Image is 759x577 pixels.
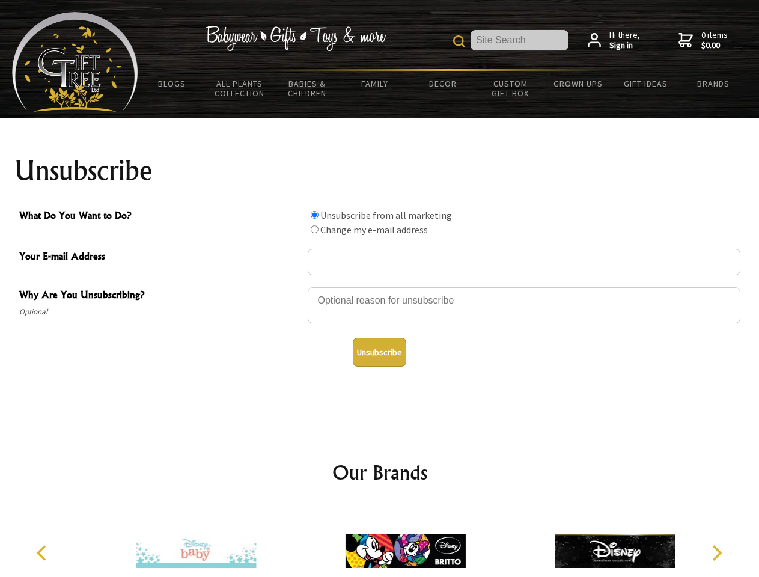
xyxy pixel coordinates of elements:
[206,71,274,106] a: All Plants Collection
[609,30,640,51] span: Hi there,
[308,287,740,323] textarea: Why Are You Unsubscribing?
[701,40,728,51] strong: $0.00
[19,305,302,319] span: Optional
[612,71,680,96] a: Gift Ideas
[609,40,640,51] strong: Sign in
[308,249,740,275] input: Your E-mail Address
[320,224,428,236] label: Change my e-mail address
[19,208,302,225] span: What Do You Want to Do?
[14,156,745,185] h1: Unsubscribe
[320,209,452,221] label: Unsubscribe from all marketing
[409,71,477,96] a: Decor
[701,29,728,51] span: 0 items
[477,71,544,106] a: Custom Gift Box
[30,540,56,566] button: Previous
[273,71,341,106] a: Babies & Children
[453,35,465,47] img: product search
[678,30,728,51] a: 0 items$0.00
[588,30,640,51] a: Hi there,Sign in
[24,458,736,487] h2: Our Brands
[311,225,319,233] input: What Do You Want to Do?
[12,12,138,112] img: Babyware - Gifts - Toys and more...
[544,71,612,96] a: Grown Ups
[19,249,302,266] span: Your E-mail Address
[311,211,319,219] input: What Do You Want to Do?
[680,71,748,96] a: Brands
[471,30,568,50] input: Site Search
[353,338,406,367] button: Unsubscribe
[341,71,409,96] a: Family
[703,540,730,566] button: Next
[19,287,302,305] span: Why Are You Unsubscribing?
[206,26,386,51] img: Babywear - Gifts - Toys & more
[138,71,206,96] a: BLOGS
